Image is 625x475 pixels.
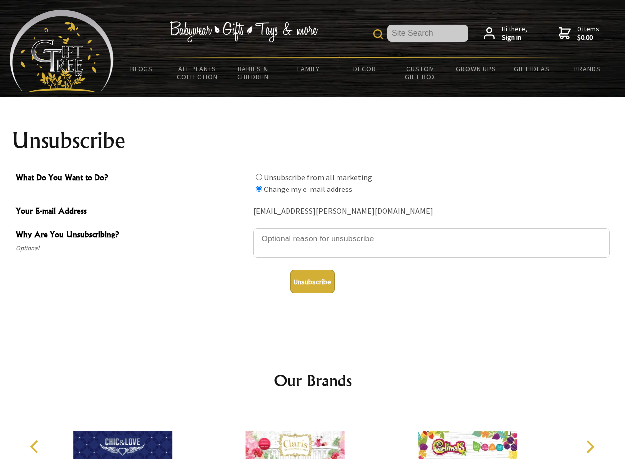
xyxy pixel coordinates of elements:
[10,10,114,92] img: Babyware - Gifts - Toys and more...
[16,242,248,254] span: Optional
[504,58,560,79] a: Gift Ideas
[577,33,599,42] strong: $0.00
[392,58,448,87] a: Custom Gift Box
[337,58,392,79] a: Decor
[387,25,468,42] input: Site Search
[448,58,504,79] a: Grown Ups
[16,171,248,186] span: What Do You Want to Do?
[253,204,610,219] div: [EMAIL_ADDRESS][PERSON_NAME][DOMAIN_NAME]
[264,172,372,182] label: Unsubscribe from all marketing
[577,24,599,42] span: 0 items
[169,21,318,42] img: Babywear - Gifts - Toys & more
[253,228,610,258] textarea: Why Are You Unsubscribing?
[20,369,606,392] h2: Our Brands
[16,228,248,242] span: Why Are You Unsubscribing?
[16,205,248,219] span: Your E-mail Address
[560,58,616,79] a: Brands
[25,436,47,458] button: Previous
[281,58,337,79] a: Family
[12,129,614,152] h1: Unsubscribe
[484,25,527,42] a: Hi there,Sign in
[502,25,527,42] span: Hi there,
[290,270,335,293] button: Unsubscribe
[579,436,601,458] button: Next
[264,184,352,194] label: Change my e-mail address
[225,58,281,87] a: Babies & Children
[256,174,262,180] input: What Do You Want to Do?
[559,25,599,42] a: 0 items$0.00
[502,33,527,42] strong: Sign in
[373,29,383,39] img: product search
[170,58,226,87] a: All Plants Collection
[114,58,170,79] a: BLOGS
[256,186,262,192] input: What Do You Want to Do?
